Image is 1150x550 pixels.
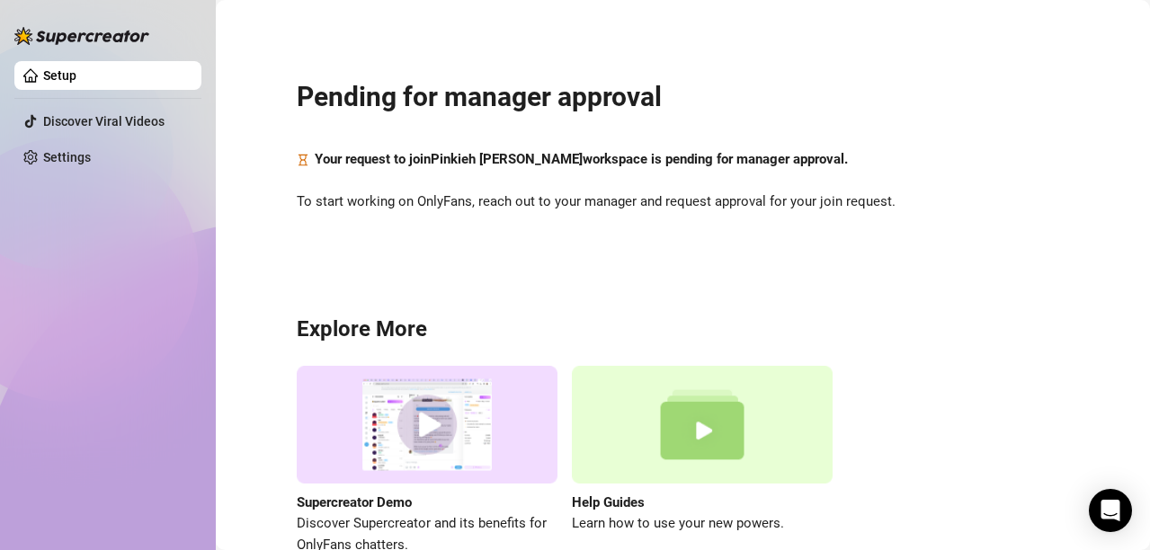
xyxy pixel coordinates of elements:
[297,149,309,171] span: hourglass
[43,150,91,164] a: Settings
[297,366,557,483] img: supercreator demo
[572,513,833,535] span: Learn how to use your new powers.
[297,80,1069,114] h2: Pending for manager approval
[297,191,1069,213] span: To start working on OnlyFans, reach out to your manager and request approval for your join request.
[43,114,165,129] a: Discover Viral Videos
[297,494,412,510] strong: Supercreator Demo
[572,366,833,483] img: help guides
[572,494,645,510] strong: Help Guides
[297,315,1069,344] h3: Explore More
[14,27,149,45] img: logo-BBDzfeDw.svg
[43,68,76,83] a: Setup
[315,151,848,167] strong: Your request to join Pinkieh [PERSON_NAME] workspace is pending for manager approval.
[1089,489,1132,532] div: Open Intercom Messenger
